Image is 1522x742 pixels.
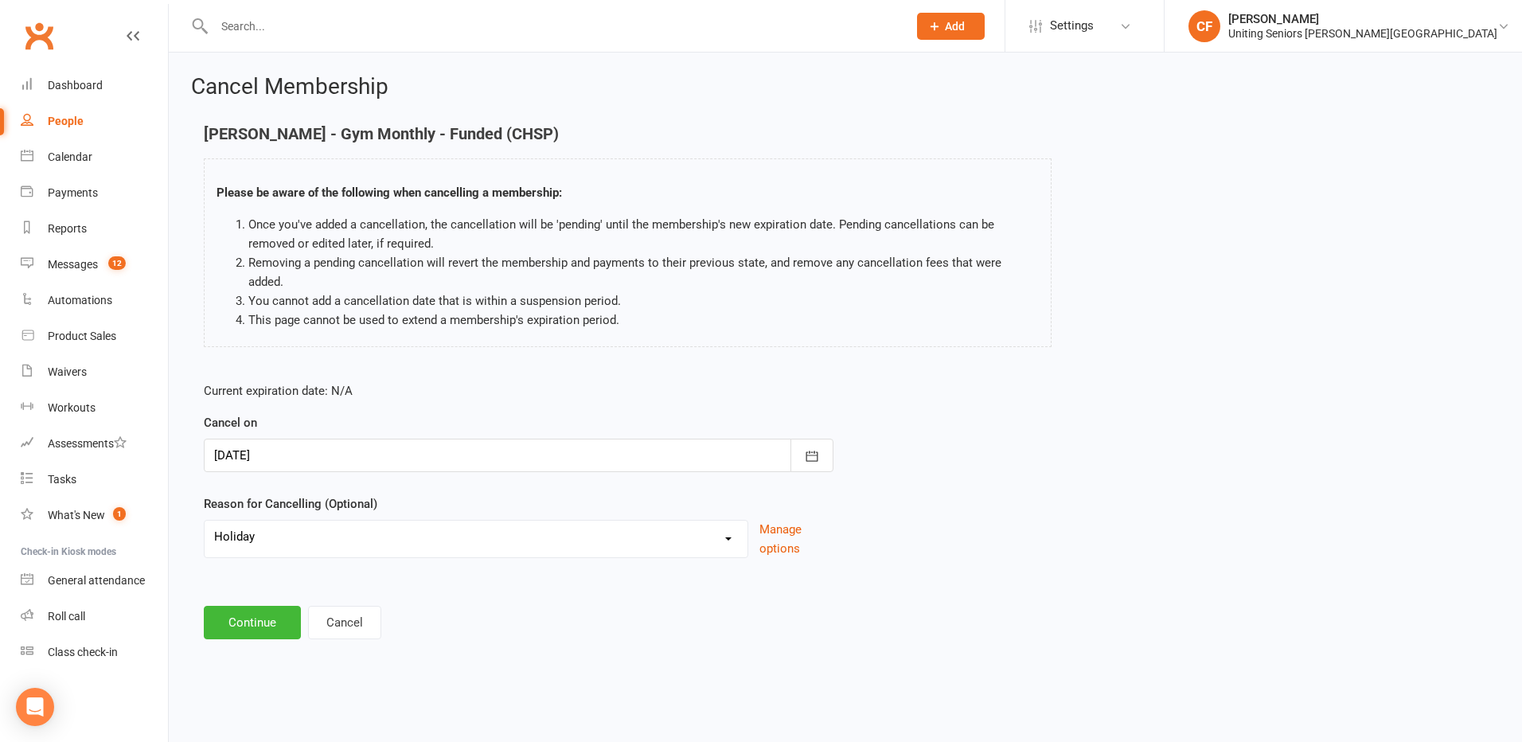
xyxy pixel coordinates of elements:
[19,16,59,56] a: Clubworx
[209,15,896,37] input: Search...
[945,20,965,33] span: Add
[21,139,168,175] a: Calendar
[248,291,1039,310] li: You cannot add a cancellation date that is within a suspension period.
[204,125,1052,143] h4: [PERSON_NAME] - Gym Monthly - Funded (CHSP)
[108,256,126,270] span: 12
[21,563,168,599] a: General attendance kiosk mode
[204,606,301,639] button: Continue
[217,185,562,200] strong: Please be aware of the following when cancelling a membership:
[21,211,168,247] a: Reports
[21,390,168,426] a: Workouts
[48,258,98,271] div: Messages
[248,310,1039,330] li: This page cannot be used to extend a membership's expiration period.
[1188,10,1220,42] div: CF
[21,175,168,211] a: Payments
[48,365,87,378] div: Waivers
[21,283,168,318] a: Automations
[204,494,377,514] label: Reason for Cancelling (Optional)
[48,610,85,623] div: Roll call
[48,115,84,127] div: People
[48,437,127,450] div: Assessments
[308,606,381,639] button: Cancel
[21,599,168,635] a: Roll call
[48,574,145,587] div: General attendance
[21,426,168,462] a: Assessments
[48,222,87,235] div: Reports
[48,401,96,414] div: Workouts
[248,253,1039,291] li: Removing a pending cancellation will revert the membership and payments to their previous state, ...
[1228,26,1497,41] div: Uniting Seniors [PERSON_NAME][GEOGRAPHIC_DATA]
[204,413,257,432] label: Cancel on
[48,330,116,342] div: Product Sales
[1050,8,1094,44] span: Settings
[759,520,833,558] button: Manage options
[48,294,112,307] div: Automations
[48,473,76,486] div: Tasks
[21,103,168,139] a: People
[248,215,1039,253] li: Once you've added a cancellation, the cancellation will be 'pending' until the membership's new e...
[21,462,168,498] a: Tasks
[16,688,54,726] div: Open Intercom Messenger
[48,79,103,92] div: Dashboard
[21,635,168,670] a: Class kiosk mode
[21,247,168,283] a: Messages 12
[48,150,92,163] div: Calendar
[21,498,168,533] a: What's New1
[21,354,168,390] a: Waivers
[48,509,105,521] div: What's New
[917,13,985,40] button: Add
[191,75,1500,100] h2: Cancel Membership
[48,186,98,199] div: Payments
[1228,12,1497,26] div: [PERSON_NAME]
[21,68,168,103] a: Dashboard
[48,646,118,658] div: Class check-in
[21,318,168,354] a: Product Sales
[113,507,126,521] span: 1
[204,381,833,400] p: Current expiration date: N/A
